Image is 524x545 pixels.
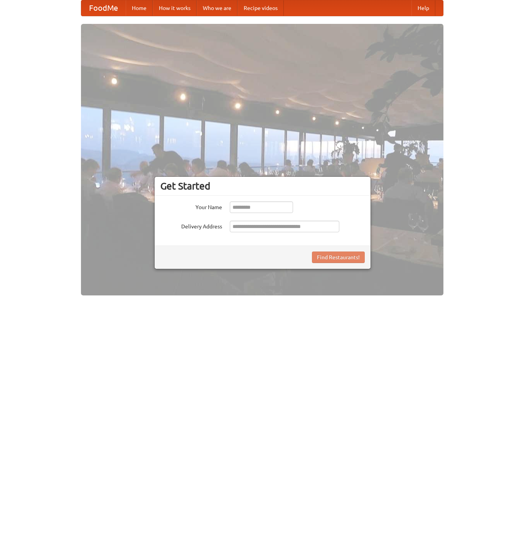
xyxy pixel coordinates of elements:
[160,201,222,211] label: Your Name
[312,252,365,263] button: Find Restaurants!
[238,0,284,16] a: Recipe videos
[160,221,222,230] label: Delivery Address
[81,0,126,16] a: FoodMe
[153,0,197,16] a: How it works
[197,0,238,16] a: Who we are
[160,180,365,192] h3: Get Started
[411,0,435,16] a: Help
[126,0,153,16] a: Home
